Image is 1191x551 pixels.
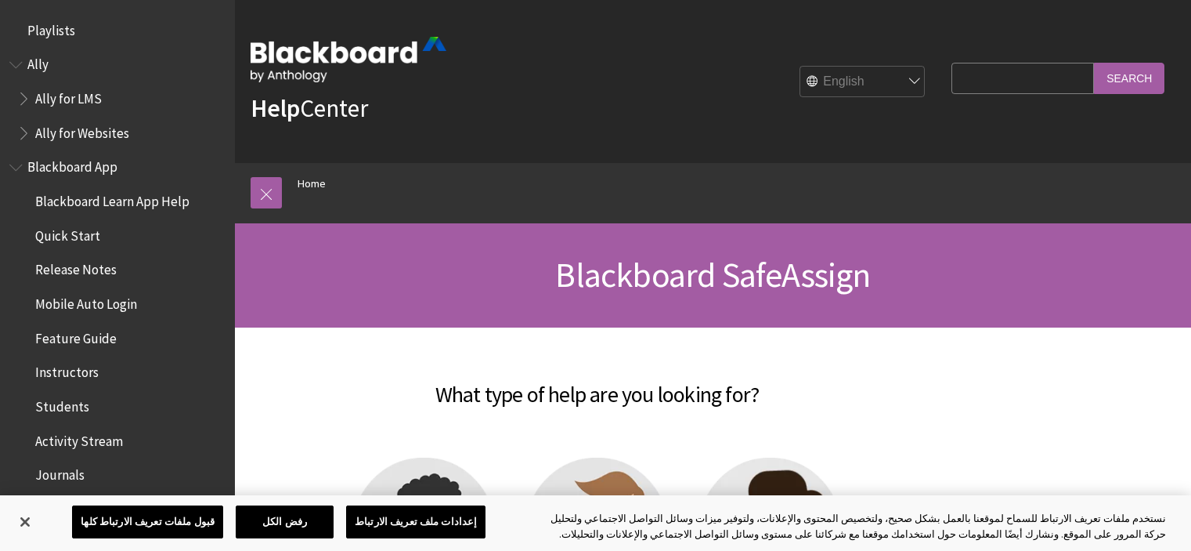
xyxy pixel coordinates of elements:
[9,17,226,44] nav: Book outline for Playlists
[35,325,117,346] span: Feature Guide
[251,359,944,411] h2: What type of help are you looking for?
[536,511,1166,542] div: نستخدم ملفات تعريف الارتباط للسماح لموقعنا بالعمل بشكل صحيح، ولتخصيص المحتوى والإعلانات، ولتوفير ...
[298,174,326,194] a: Home
[251,37,446,82] img: Blackboard by Anthology
[9,52,226,147] nav: Book outline for Anthology Ally Help
[251,92,368,124] a: HelpCenter
[72,506,223,538] button: قبول ملفات تعريف الارتباط كلها
[35,291,137,312] span: Mobile Auto Login
[27,52,49,73] span: Ally
[35,462,85,484] span: Journals
[35,223,100,244] span: Quick Start
[8,505,42,539] button: إغلاق
[27,17,75,38] span: Playlists
[35,360,99,381] span: Instructors
[346,506,485,538] button: إعدادات ملف تعريف الارتباط
[35,120,129,141] span: Ally for Websites
[1094,63,1164,93] input: Search
[555,253,870,296] span: Blackboard SafeAssign
[35,85,102,107] span: Ally for LMS
[251,92,300,124] strong: Help
[27,154,117,176] span: Blackboard App
[35,188,189,209] span: Blackboard Learn App Help
[800,67,926,98] select: Site Language Selector
[35,393,89,415] span: Students
[35,428,123,449] span: Activity Stream
[236,506,334,538] button: رفض الكل
[35,257,117,278] span: Release Notes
